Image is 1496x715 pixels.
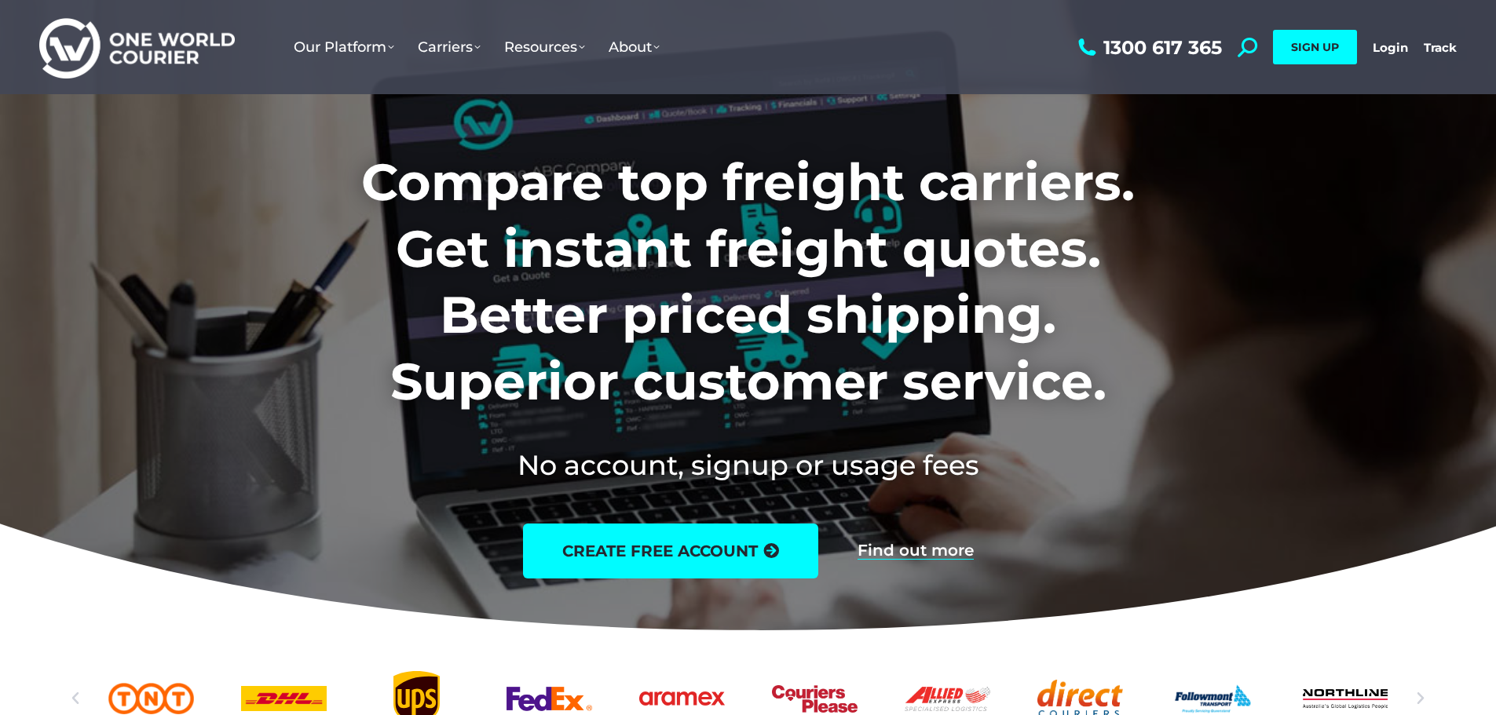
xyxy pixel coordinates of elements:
h1: Compare top freight carriers. Get instant freight quotes. Better priced shipping. Superior custom... [258,149,1238,414]
span: About [609,38,660,56]
a: SIGN UP [1273,30,1357,64]
a: create free account [523,523,818,578]
img: One World Courier [39,16,235,79]
a: Our Platform [282,23,406,71]
a: About [597,23,671,71]
a: Find out more [858,542,974,560]
span: Resources [504,38,585,56]
span: Carriers [418,38,481,56]
a: Resources [492,23,597,71]
a: Carriers [406,23,492,71]
h2: No account, signup or usage fees [258,446,1238,484]
a: Login [1373,40,1408,55]
span: Our Platform [294,38,394,56]
a: 1300 617 365 [1074,38,1222,57]
a: Track [1424,40,1457,55]
span: SIGN UP [1291,40,1339,54]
